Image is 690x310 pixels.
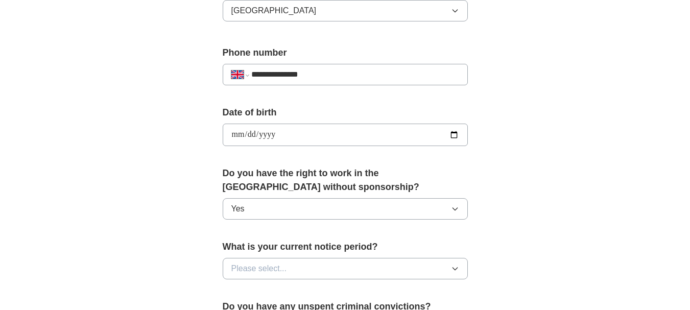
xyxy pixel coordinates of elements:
[223,166,468,194] label: Do you have the right to work in the [GEOGRAPHIC_DATA] without sponsorship?
[231,5,317,17] span: [GEOGRAPHIC_DATA]
[231,203,245,215] span: Yes
[223,46,468,60] label: Phone number
[231,263,287,275] span: Please select...
[223,198,468,220] button: Yes
[223,240,468,254] label: What is your current notice period?
[223,258,468,279] button: Please select...
[223,106,468,120] label: Date of birth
